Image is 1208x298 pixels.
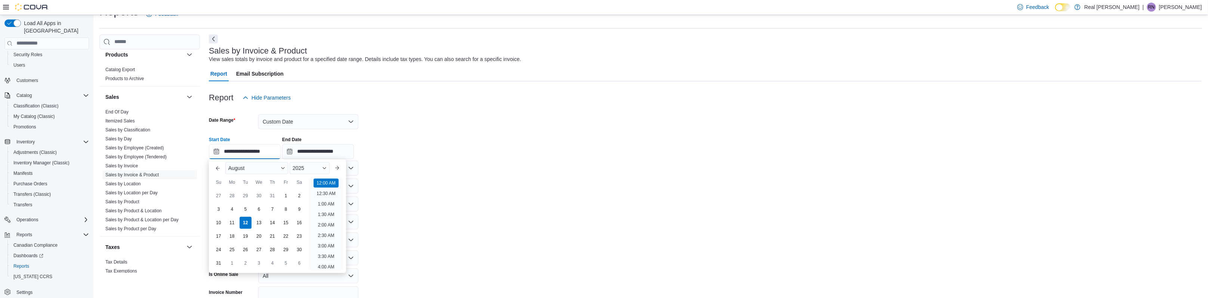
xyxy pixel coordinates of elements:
div: Sa [293,176,305,188]
a: Users [10,61,28,70]
div: Taxes [99,258,200,279]
div: Rebecca Neddo [1147,3,1156,12]
div: day-30 [293,244,305,256]
button: Products [105,51,184,58]
div: August, 2025 [212,189,306,270]
a: Sales by Employee (Created) [105,145,164,150]
button: Customers [1,75,92,86]
span: Canadian Compliance [10,241,89,250]
span: Operations [13,215,89,224]
div: day-21 [266,230,278,242]
li: 4:00 AM [315,262,337,271]
button: Catalog [1,90,92,101]
a: Sales by Invoice [105,163,138,168]
label: End Date [282,137,302,143]
span: Manifests [10,169,89,178]
button: Products [185,50,194,59]
button: Transfers [7,200,92,210]
a: Customers [13,76,41,85]
div: day-27 [253,244,265,256]
span: Operations [16,217,38,223]
div: day-13 [253,217,265,229]
span: Reports [13,263,29,269]
a: Itemized Sales [105,118,135,124]
span: Canadian Compliance [13,242,58,248]
div: day-24 [213,244,225,256]
label: Invoice Number [209,289,243,295]
span: Reports [13,230,89,239]
a: End Of Day [105,109,129,115]
div: Th [266,176,278,188]
a: Sales by Location per Day [105,190,158,195]
span: Inventory Manager (Classic) [10,158,89,167]
span: Email Subscription [236,66,284,81]
span: Sales by Product & Location per Day [105,217,179,223]
div: day-6 [253,203,265,215]
button: Purchase Orders [7,179,92,189]
span: Sales by Day [105,136,132,142]
a: [US_STATE] CCRS [10,272,55,281]
button: Reports [7,261,92,271]
p: | [1143,3,1144,12]
span: Catalog [13,91,89,100]
a: Classification (Classic) [10,101,62,110]
h3: Sales [105,93,119,101]
span: Dark Mode [1055,11,1056,12]
div: day-29 [240,190,252,202]
span: Manifests [13,170,33,176]
div: day-31 [213,257,225,269]
div: Products [99,65,200,86]
span: August [228,165,245,171]
div: day-15 [280,217,292,229]
div: We [253,176,265,188]
span: Sales by Location per Day [105,190,158,196]
span: Reports [16,232,32,238]
span: Itemized Sales [105,118,135,124]
span: Sales by Employee (Tendered) [105,154,167,160]
div: day-27 [213,190,225,202]
span: Adjustments (Classic) [13,149,57,155]
span: Security Roles [10,50,89,59]
button: [US_STATE] CCRS [7,271,92,282]
a: Settings [13,288,36,297]
div: day-28 [266,244,278,256]
h3: Sales by Invoice & Product [209,46,307,55]
div: Tu [240,176,252,188]
a: Sales by Invoice & Product [105,172,159,177]
div: day-3 [213,203,225,215]
div: Button. Open the month selector. August is currently selected. [225,162,288,174]
button: My Catalog (Classic) [7,111,92,122]
span: Dashboards [10,251,89,260]
label: Start Date [209,137,230,143]
input: Dark Mode [1055,3,1071,11]
div: day-1 [280,190,292,202]
span: Catalog Export [105,67,135,73]
span: Users [13,62,25,68]
a: Adjustments (Classic) [10,148,60,157]
span: Purchase Orders [13,181,47,187]
div: day-26 [240,244,252,256]
span: Sales by Classification [105,127,150,133]
span: Products to Archive [105,76,144,82]
div: day-23 [293,230,305,242]
div: Fr [280,176,292,188]
a: Sales by Location [105,181,141,186]
a: Transfers (Classic) [10,190,54,199]
span: Feedback [1026,3,1049,11]
div: day-5 [280,257,292,269]
button: Manifests [7,168,92,179]
span: RN [1148,3,1155,12]
label: Is Online Sale [209,271,238,277]
span: Sales by Location [105,181,141,187]
div: day-12 [240,217,252,229]
a: Transfers [10,200,35,209]
div: day-20 [253,230,265,242]
a: Purchase Orders [10,179,50,188]
span: Adjustments (Classic) [10,148,89,157]
span: Sales by Invoice & Product [105,172,159,178]
span: My Catalog (Classic) [13,113,55,119]
button: Inventory [13,137,38,146]
div: day-7 [266,203,278,215]
img: Cova [15,3,49,11]
span: Sales by Product & Location [105,208,162,214]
